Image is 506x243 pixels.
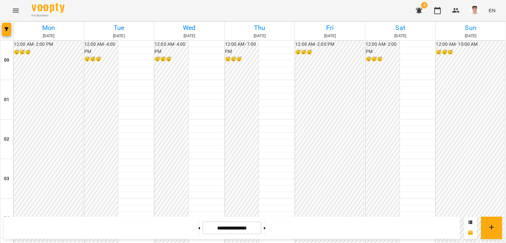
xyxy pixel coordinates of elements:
[366,33,435,39] h6: [DATE]
[32,13,65,18] span: For Business
[155,56,188,63] h6: 😴😴😴
[155,41,188,55] h6: 12:00 AM - 4:00 PM
[296,23,364,33] h6: Fri
[4,175,9,182] h6: 03
[366,41,400,55] h6: 12:00 AM - 2:00 PM
[489,7,495,14] span: EN
[470,6,479,15] img: 8fe045a9c59afd95b04cf3756caf59e6.jpg
[436,23,505,33] h6: Sun
[366,56,400,63] h6: 😴😴😴
[226,23,294,33] h6: Thu
[14,33,83,39] h6: [DATE]
[421,2,428,9] span: 4
[155,23,223,33] h6: Wed
[84,56,118,63] h6: 😴😴😴
[155,33,223,39] h6: [DATE]
[225,56,259,63] h6: 😴😴😴
[84,41,118,55] h6: 12:00 AM - 4:00 PM
[4,96,9,103] h6: 01
[225,41,259,55] h6: 12:00 AM - 7:00 PM
[436,49,504,56] h6: 😴😴😴
[436,41,504,48] h6: 12:00 AM - 10:00 AM
[366,23,435,33] h6: Sat
[8,3,24,18] button: Menu
[295,49,364,56] h6: 😴😴😴
[14,41,82,48] h6: 12:00 AM - 2:00 PM
[296,33,364,39] h6: [DATE]
[295,41,364,48] h6: 12:00 AM - 2:00 PM
[14,23,83,33] h6: Mon
[436,33,505,39] h6: [DATE]
[486,4,498,16] button: EN
[4,136,9,143] h6: 02
[85,33,153,39] h6: [DATE]
[14,49,82,56] h6: 😴😴😴
[85,23,153,33] h6: Tue
[226,33,294,39] h6: [DATE]
[4,57,9,64] h6: 00
[32,3,65,13] img: Voopty Logo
